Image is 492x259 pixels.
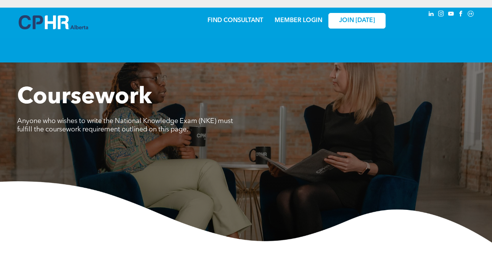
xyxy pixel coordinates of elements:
[427,10,435,20] a: linkedin
[17,118,233,133] span: Anyone who wishes to write the National Knowledge Exam (NKE) must fulfill the coursework requirem...
[339,17,375,24] span: JOIN [DATE]
[447,10,455,20] a: youtube
[207,18,263,24] a: FIND CONSULTANT
[457,10,465,20] a: facebook
[466,10,475,20] a: Social network
[437,10,445,20] a: instagram
[275,18,322,24] a: MEMBER LOGIN
[19,15,88,29] img: A blue and white logo for cp alberta
[17,86,152,109] span: Coursework
[328,13,386,29] a: JOIN [DATE]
